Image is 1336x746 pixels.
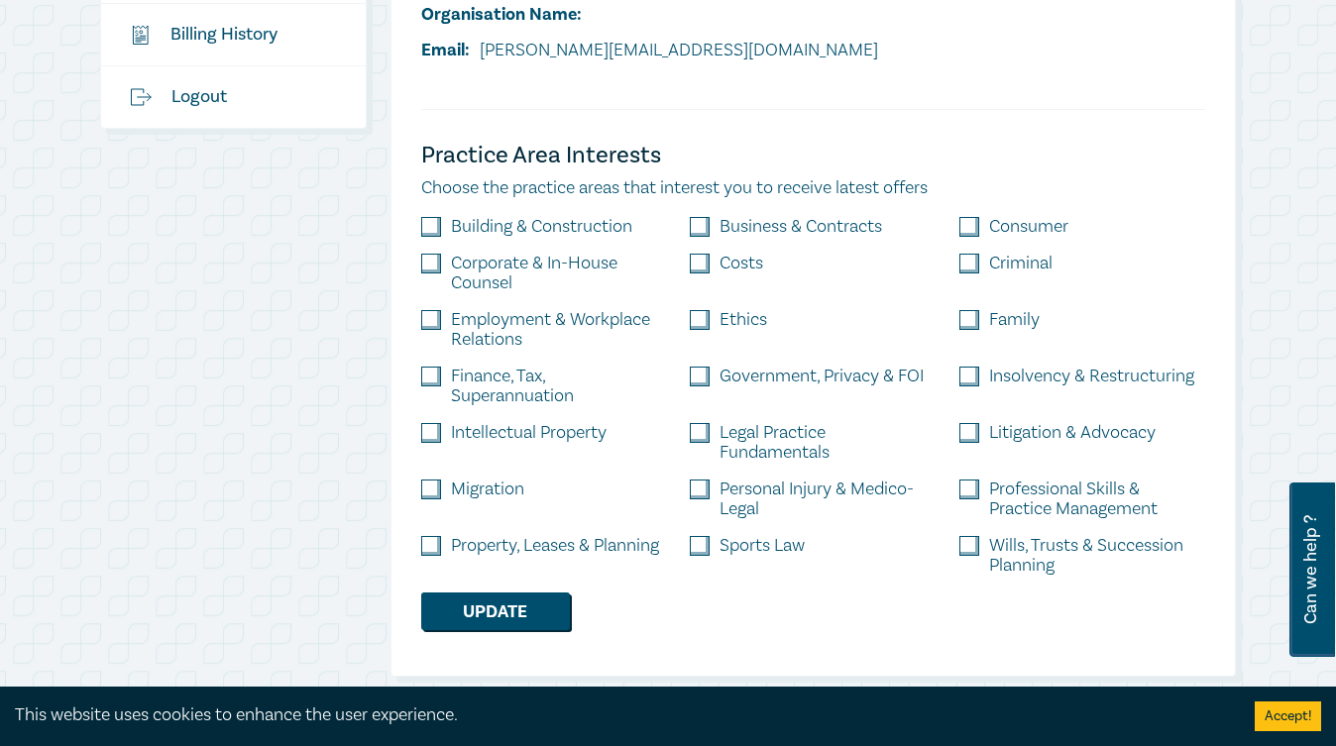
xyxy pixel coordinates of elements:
[451,367,667,406] label: Finance, Tax, Superannuation
[989,423,1156,443] label: Litigation & Advocacy
[101,4,366,65] a: $Billing History
[989,480,1205,519] label: Professional Skills & Practice Management
[421,592,570,630] button: Update
[421,39,470,61] span: Email:
[720,217,882,237] label: Business & Contracts
[101,66,366,128] a: Logout
[451,254,667,293] label: Corporate & In-House Counsel
[720,536,805,556] label: Sports Law
[135,29,139,38] tspan: $
[989,310,1040,330] label: Family
[720,423,936,463] label: Legal Practice Fundamentals
[1255,701,1321,731] button: Accept cookies
[451,480,524,499] label: Migration
[421,38,878,63] li: [PERSON_NAME][EMAIL_ADDRESS][DOMAIN_NAME]
[989,367,1194,386] label: Insolvency & Restructuring
[451,310,667,350] label: Employment & Workplace Relations
[720,367,924,386] label: Government, Privacy & FOI
[989,536,1205,576] label: Wills, Trusts & Succession Planning
[421,140,1206,171] h4: Practice Area Interests
[1301,494,1320,645] span: Can we help ?
[720,310,767,330] label: Ethics
[15,702,1225,728] div: This website uses cookies to enhance the user experience.
[451,423,607,443] label: Intellectual Property
[451,536,659,556] label: Property, Leases & Planning
[989,217,1068,237] label: Consumer
[451,217,632,237] label: Building & Construction
[989,254,1053,273] label: Criminal
[421,175,1206,201] p: Choose the practice areas that interest you to receive latest offers
[720,254,763,273] label: Costs
[421,3,582,26] span: Organisation Name:
[720,480,936,519] label: Personal Injury & Medico-Legal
